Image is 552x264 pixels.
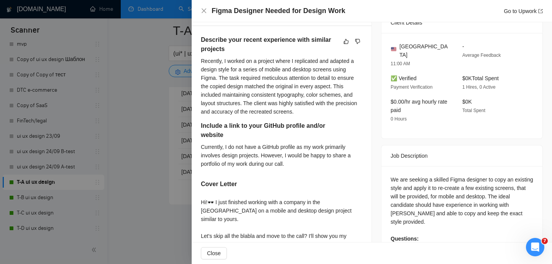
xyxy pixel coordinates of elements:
button: like [342,37,351,46]
button: dislike [353,37,362,46]
span: 1 Hires, 0 Active [462,84,496,90]
h4: Figma Designer Needed for Design Work [212,6,345,16]
span: close [201,8,207,14]
span: $0K [462,99,472,105]
span: 7 [542,238,548,244]
span: [GEOGRAPHIC_DATA] [399,42,450,59]
h5: Include a link to your GitHub profile and/or website [201,121,338,140]
div: Job Description [391,145,533,166]
span: Average Feedback [462,53,501,58]
span: $0.00/hr avg hourly rate paid [391,99,447,113]
span: like [343,38,349,45]
iframe: Intercom live chat [526,238,544,256]
span: Payment Verification [391,84,432,90]
span: export [538,9,543,13]
span: 0 Hours [391,116,407,122]
span: ✅ Verified [391,75,417,81]
h5: Cover Letter [201,180,237,189]
span: - [462,43,464,49]
strong: Questions: [391,236,419,242]
button: Close [201,8,207,14]
h5: Describe your recent experience with similar projects [201,35,338,54]
span: $0K Total Spent [462,75,499,81]
div: Recently, I worked on a project where I replicated and adapted a design style for a series of mob... [201,57,362,116]
span: Total Spent [462,108,485,113]
div: We are seeking a skilled Figma designer to copy an existing style and apply it to re-create a few... [391,175,533,260]
div: Hi!🕶️ I just finished working with a company in the [GEOGRAPHIC_DATA] on a mobile and desktop des... [201,198,362,257]
img: 🇺🇸 [391,46,396,52]
span: Close [207,249,221,257]
div: Currently, I do not have a GitHub profile as my work primarily involves design projects. However,... [201,143,362,168]
div: Client Details [391,12,533,33]
span: dislike [355,38,360,45]
button: Close [201,247,227,259]
a: Go to Upworkexport [504,8,543,14]
span: 11:00 AM [391,61,410,66]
